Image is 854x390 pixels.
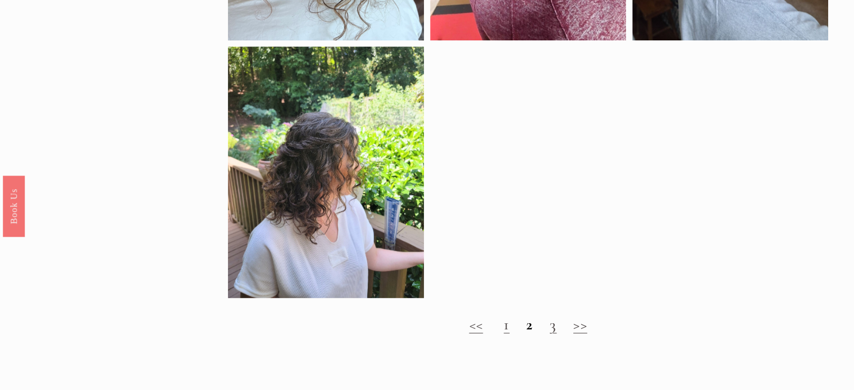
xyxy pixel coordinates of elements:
a: 1 [504,315,509,334]
a: 3 [550,315,556,334]
a: << [469,315,483,334]
a: Book Us [3,175,25,236]
strong: 2 [526,315,533,334]
a: >> [573,315,587,334]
